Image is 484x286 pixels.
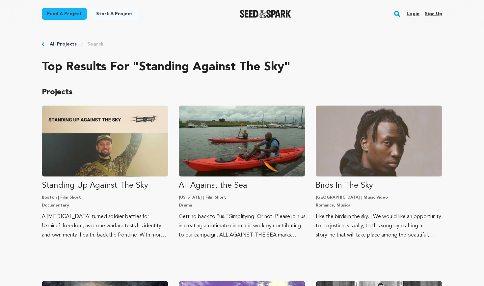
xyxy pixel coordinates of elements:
[316,106,442,240] a: Fund Birds In The Sky
[179,180,305,191] p: All Against the Sea
[316,180,442,191] p: Birds In The Sky
[316,203,442,208] p: Romance, Musical
[42,106,168,240] a: Fund Standing Up Against The Sky
[42,203,168,208] p: Documentary
[179,195,305,200] p: [US_STATE] | Film Short
[407,9,419,19] a: Login
[42,180,168,191] p: Standing Up Against The Sky
[240,10,291,18] a: Seed&Spark Homepage
[316,195,442,200] p: [GEOGRAPHIC_DATA] | Music Video
[240,10,291,18] img: Seed&Spark Logo Dark Mode
[87,41,103,48] a: Search
[42,195,168,200] p: Boston | Film Short
[42,212,168,240] p: A [MEDICAL_DATA] turned soldier battles for Ukraine’s freedom, as drone warfare tests his identit...
[179,106,305,240] a: Fund All Against the Sea
[50,41,77,48] a: All Projects
[42,8,87,20] a: Fund a project
[42,41,442,48] div: Breadcrumb
[179,212,305,240] p: Getting back to “us.” Simplifying. Or not. Please join us in creating an intimate cinematic work ...
[179,203,305,208] p: Drama
[316,212,442,240] p: Like the birds in the sky... We would like an opportunity to do justice, visually, to this song b...
[42,87,442,98] p: Projects
[42,61,442,74] h2: Top results for "standing against the sky"
[425,9,442,19] a: Sign up
[91,8,138,20] a: Start a project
